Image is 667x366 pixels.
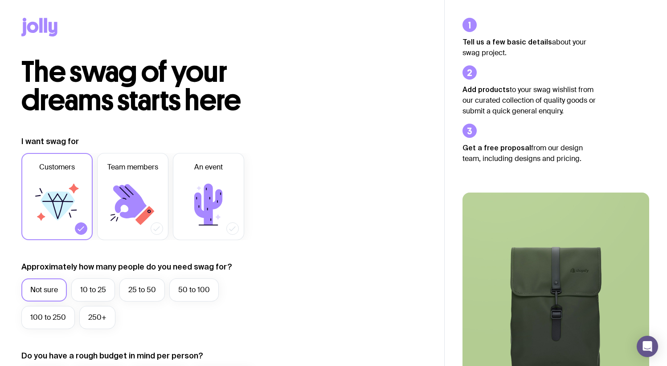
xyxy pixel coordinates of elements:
[462,85,510,93] strong: Add products
[21,261,232,272] label: Approximately how many people do you need swag for?
[39,162,75,173] span: Customers
[637,336,658,357] div: Open Intercom Messenger
[21,350,203,361] label: Do you have a rough budget in mind per person?
[107,162,158,173] span: Team members
[462,38,552,46] strong: Tell us a few basic details
[462,144,531,152] strong: Get a free proposal
[169,278,219,302] label: 50 to 100
[462,84,596,117] p: to your swag wishlist from our curated collection of quality goods or submit a quick general enqu...
[21,306,75,329] label: 100 to 250
[21,136,79,147] label: I want swag for
[194,162,223,173] span: An event
[462,142,596,164] p: from our design team, including designs and pricing.
[462,36,596,58] p: about your swag project.
[79,306,115,329] label: 250+
[71,278,115,302] label: 10 to 25
[21,278,67,302] label: Not sure
[119,278,165,302] label: 25 to 50
[21,54,241,118] span: The swag of your dreams starts here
